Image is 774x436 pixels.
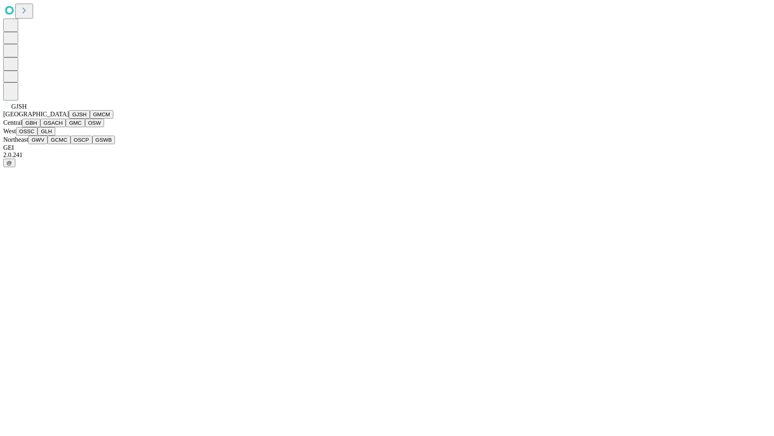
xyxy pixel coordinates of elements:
button: GSACH [40,119,66,127]
button: OSCP [71,136,92,144]
button: @ [3,159,15,167]
button: GMC [66,119,85,127]
button: GCMC [48,136,71,144]
button: GMCM [90,110,113,119]
button: GBH [22,119,40,127]
span: Central [3,119,22,126]
button: GJSH [69,110,90,119]
button: GWV [28,136,48,144]
button: OSSC [16,127,38,136]
span: GJSH [11,103,27,110]
span: @ [6,160,12,166]
button: GLH [37,127,55,136]
div: GEI [3,144,771,151]
button: OSW [85,119,104,127]
span: [GEOGRAPHIC_DATA] [3,111,69,117]
span: West [3,128,16,134]
button: GSWB [92,136,115,144]
span: Northeast [3,136,28,143]
div: 2.0.241 [3,151,771,159]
